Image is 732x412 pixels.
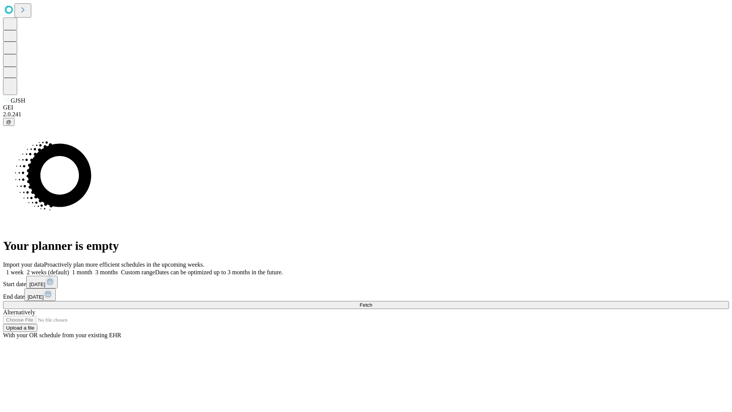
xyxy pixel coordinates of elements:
button: Upload a file [3,324,37,332]
div: GEI [3,104,729,111]
span: With your OR schedule from your existing EHR [3,332,121,338]
span: @ [6,119,11,125]
span: Fetch [360,302,372,308]
h1: Your planner is empty [3,239,729,253]
span: 1 month [72,269,92,275]
span: Custom range [121,269,155,275]
div: 2.0.241 [3,111,729,118]
div: End date [3,288,729,301]
span: 1 week [6,269,24,275]
span: Proactively plan more efficient schedules in the upcoming weeks. [44,261,204,268]
span: GJSH [11,97,25,104]
span: Import your data [3,261,44,268]
button: @ [3,118,14,126]
span: 2 weeks (default) [27,269,69,275]
span: 3 months [95,269,118,275]
span: [DATE] [27,294,43,300]
div: Start date [3,276,729,288]
span: [DATE] [29,282,45,287]
button: Fetch [3,301,729,309]
span: Dates can be optimized up to 3 months in the future. [155,269,283,275]
button: [DATE] [24,288,56,301]
span: Alternatively [3,309,35,315]
button: [DATE] [26,276,58,288]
